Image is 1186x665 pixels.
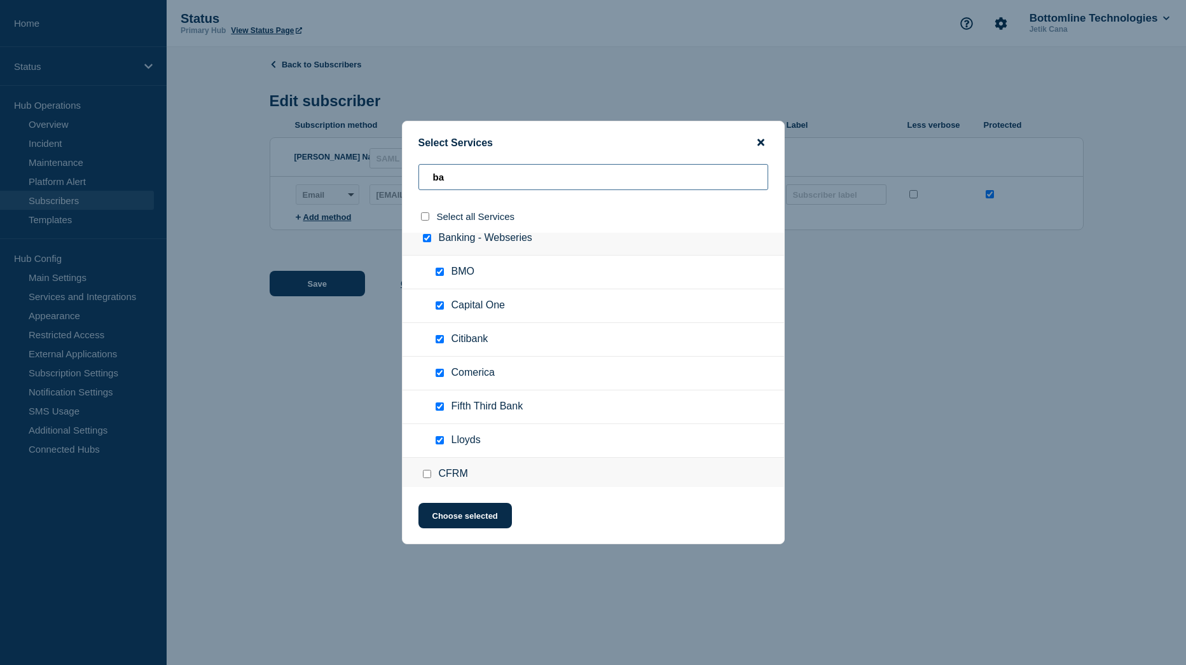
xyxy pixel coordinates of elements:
input: CFRM checkbox [423,470,431,478]
input: Comerica checkbox [436,369,444,377]
span: Comerica [452,367,495,380]
input: Fifth Third Bank checkbox [436,402,444,411]
input: Capital One checkbox [436,301,444,310]
span: Citibank [452,333,488,346]
input: BMO checkbox [436,268,444,276]
div: Select Services [403,137,784,149]
span: Lloyds [452,434,481,447]
div: Banking - Webseries [403,222,784,256]
input: Lloyds checkbox [436,436,444,444]
input: Banking - Webseries checkbox [423,234,431,242]
button: Choose selected [418,503,512,528]
div: CFRM [403,458,784,491]
span: Fifth Third Bank [452,401,523,413]
input: select all checkbox [421,212,429,221]
span: Capital One [452,299,506,312]
button: close button [754,137,768,149]
span: Select all Services [437,211,515,222]
input: Search [418,164,768,190]
span: BMO [452,266,474,278]
input: Citibank checkbox [436,335,444,343]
